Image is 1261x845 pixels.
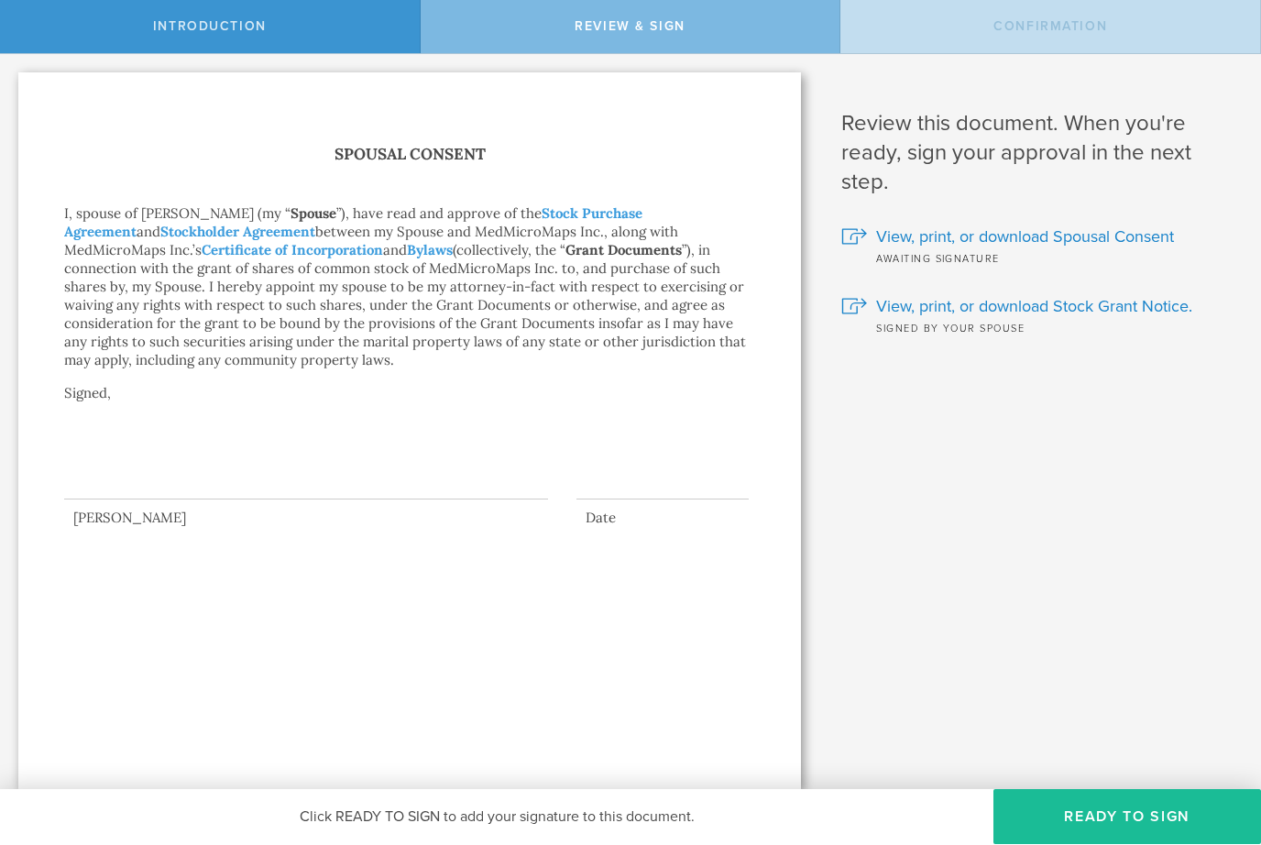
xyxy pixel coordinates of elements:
a: Stockholder Agreement [160,224,315,241]
div: Awaiting signature [841,249,1234,268]
p: Signed, [64,385,755,440]
div: Date [576,510,750,528]
div: Signed by your spouse [841,319,1234,337]
a: Certificate of Incorporation [202,242,383,259]
iframe: Chat Widget [1169,702,1261,790]
span: View, print, or download Stock Grant Notice. [876,295,1192,319]
a: Bylaws [407,242,453,259]
span: Review & Sign [575,19,685,35]
span: Click READY TO SIGN to add your signature to this document. [300,808,695,827]
a: Stock Purchase Agreement [64,205,642,241]
div: [PERSON_NAME] [64,510,548,528]
h1: Review this document. When you're ready, sign your approval in the next step. [841,110,1234,198]
strong: Grant Documents [565,242,682,259]
button: Ready to Sign [993,790,1261,845]
p: I, spouse of [PERSON_NAME] (my “ ”), have read and approve of the and between my Spouse and MedMi... [64,205,755,370]
strong: Spouse [291,205,336,223]
span: Introduction [153,19,267,35]
span: Confirmation [993,19,1107,35]
h1: Spousal Consent [64,142,755,169]
span: View, print, or download Spousal Consent [876,225,1174,249]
